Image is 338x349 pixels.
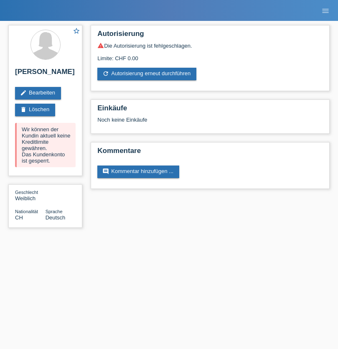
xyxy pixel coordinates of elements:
span: Deutsch [46,214,66,221]
h2: Kommentare [97,147,323,159]
div: Die Autorisierung ist fehlgeschlagen. [97,42,323,49]
a: commentKommentar hinzufügen ... [97,166,179,178]
div: Wir können der Kundin aktuell keine Kreditlimite gewähren. Das Kundenkonto ist gesperrt. [15,123,76,167]
i: delete [20,106,27,113]
a: refreshAutorisierung erneut durchführen [97,68,196,80]
h2: Einkäufe [97,104,323,117]
i: menu [321,7,330,15]
span: Sprache [46,209,63,214]
div: Weiblich [15,189,46,201]
i: comment [102,168,109,175]
span: Schweiz [15,214,23,221]
h2: Autorisierung [97,30,323,42]
div: Noch keine Einkäufe [97,117,323,129]
i: refresh [102,70,109,77]
a: editBearbeiten [15,87,61,99]
a: star_border [73,27,80,36]
span: Geschlecht [15,190,38,195]
h2: [PERSON_NAME] [15,68,76,80]
span: Nationalität [15,209,38,214]
div: Limite: CHF 0.00 [97,49,323,61]
i: warning [97,42,104,49]
i: edit [20,89,27,96]
a: deleteLöschen [15,104,55,116]
i: star_border [73,27,80,35]
a: menu [317,8,334,13]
